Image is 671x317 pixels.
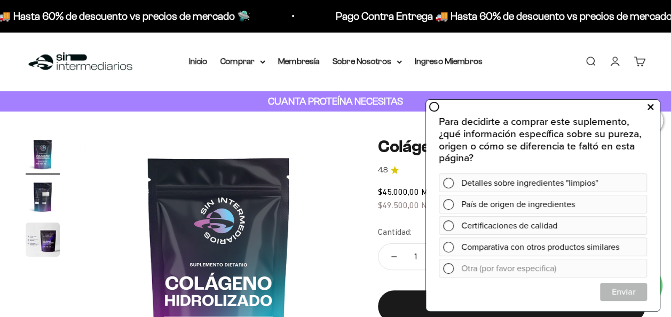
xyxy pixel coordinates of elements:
iframe: zigpoll-iframe [426,99,660,311]
img: Colágeno Hidrolizado [26,180,60,214]
a: Inicio [189,57,208,66]
button: Reducir cantidad [378,244,409,270]
img: Colágeno Hidrolizado [26,223,60,257]
summary: Comprar [220,54,265,68]
button: Ir al artículo 3 [26,223,60,260]
div: Añadir al carrito [399,299,624,313]
a: Ingreso Miembros [415,57,483,66]
label: Cantidad: [378,225,412,239]
img: Colágeno Hidrolizado [26,137,60,171]
strong: CUANTA PROTEÍNA NECESITAS [268,96,403,107]
span: $45.000,00 [378,187,419,196]
span: $49.500,00 [378,200,419,210]
a: 4.84.8 de 5.0 estrellas [378,164,645,176]
button: Ir al artículo 2 [26,180,60,217]
span: Miembro [421,187,454,196]
summary: Sobre Nosotros [333,54,402,68]
button: Aumentar cantidad [422,244,453,270]
a: Membresía [278,57,320,66]
span: 4.8 [378,164,388,176]
h1: Colágeno Hidrolizado [378,137,645,156]
span: No Miembro [421,200,466,210]
button: Ir al artículo 1 [26,137,60,175]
